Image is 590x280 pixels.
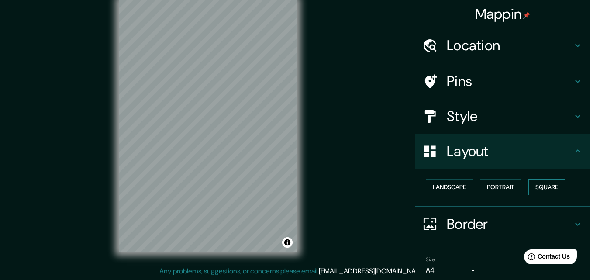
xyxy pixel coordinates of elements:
[415,207,590,242] div: Border
[415,99,590,134] div: Style
[447,107,573,125] h4: Style
[319,266,427,276] a: [EMAIL_ADDRESS][DOMAIN_NAME]
[512,246,580,270] iframe: Help widget launcher
[447,73,573,90] h4: Pins
[528,179,565,195] button: Square
[415,64,590,99] div: Pins
[447,142,573,160] h4: Layout
[282,237,293,248] button: Toggle attribution
[447,37,573,54] h4: Location
[475,5,531,23] h4: Mappin
[523,12,530,19] img: pin-icon.png
[447,215,573,233] h4: Border
[159,266,428,277] p: Any problems, suggestions, or concerns please email .
[426,256,435,263] label: Size
[415,28,590,63] div: Location
[415,134,590,169] div: Layout
[426,263,478,277] div: A4
[480,179,521,195] button: Portrait
[426,179,473,195] button: Landscape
